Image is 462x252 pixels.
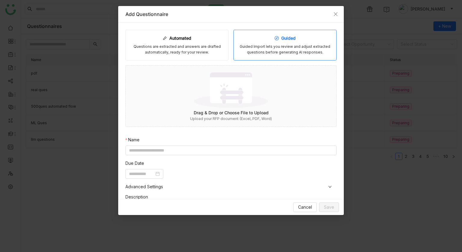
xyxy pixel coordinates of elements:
[293,202,317,212] button: Cancel
[194,70,268,109] img: No data
[319,202,339,212] button: Save
[126,66,336,127] div: No dataDrag & Drop or Choose File to UploadUpload your RFP document (Excel, PDF, Word)
[163,35,191,41] div: Automated
[125,137,140,143] label: Name
[125,11,337,17] div: Add Questionnaire
[126,109,336,116] div: Drag & Drop or Choose File to Upload
[126,116,336,122] div: Upload your RFP document (Excel, PDF, Word)
[275,35,296,41] div: Guided
[131,44,223,55] div: Questions are extracted and answers are drafted automatically, ready for your review.
[239,44,331,55] div: Guided Import lets you review and adjust extracted questions before generating AI responses.
[298,204,312,211] span: Cancel
[125,160,144,167] label: Due Date
[125,183,337,190] span: Advanced Settings
[328,6,344,22] button: Close
[125,194,148,200] label: Description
